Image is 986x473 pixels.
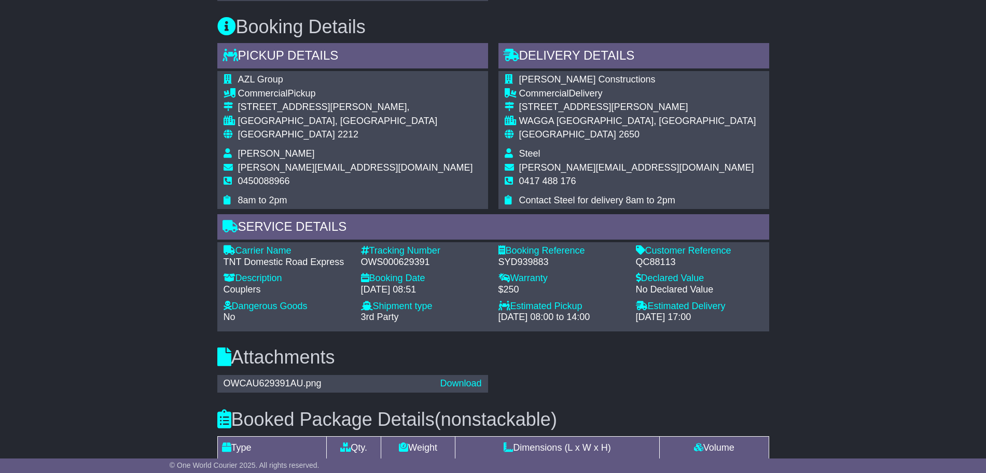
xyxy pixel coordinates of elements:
[519,195,675,205] span: Contact Steel for delivery 8am to 2pm
[498,312,626,323] div: [DATE] 08:00 to 14:00
[238,88,473,100] div: Pickup
[218,378,435,389] div: OWCAU629391AU.png
[326,436,381,459] td: Qty.
[224,257,351,268] div: TNT Domestic Road Express
[361,312,399,322] span: 3rd Party
[498,257,626,268] div: SYD939883
[636,257,763,268] div: QC88113
[238,102,473,113] div: [STREET_ADDRESS][PERSON_NAME],
[361,301,488,312] div: Shipment type
[498,273,626,284] div: Warranty
[498,284,626,296] div: $250
[440,378,481,388] a: Download
[238,74,283,85] span: AZL Group
[498,245,626,257] div: Booking Reference
[435,409,557,430] span: (nonstackable)
[519,176,576,186] span: 0417 488 176
[455,436,660,459] td: Dimensions (L x W x H)
[238,195,287,205] span: 8am to 2pm
[238,129,335,140] span: [GEOGRAPHIC_DATA]
[224,312,235,322] span: No
[338,129,358,140] span: 2212
[381,436,455,459] td: Weight
[636,312,763,323] div: [DATE] 17:00
[217,347,769,368] h3: Attachments
[224,301,351,312] div: Dangerous Goods
[498,301,626,312] div: Estimated Pickup
[217,17,769,37] h3: Booking Details
[217,409,769,430] h3: Booked Package Details
[636,284,763,296] div: No Declared Value
[659,436,769,459] td: Volume
[519,116,756,127] div: WAGGA [GEOGRAPHIC_DATA], [GEOGRAPHIC_DATA]
[361,257,488,268] div: OWS000629391
[498,43,769,71] div: Delivery Details
[238,116,473,127] div: [GEOGRAPHIC_DATA], [GEOGRAPHIC_DATA]
[238,176,290,186] span: 0450088966
[619,129,640,140] span: 2650
[238,162,473,173] span: [PERSON_NAME][EMAIL_ADDRESS][DOMAIN_NAME]
[636,273,763,284] div: Declared Value
[224,245,351,257] div: Carrier Name
[224,273,351,284] div: Description
[519,102,756,113] div: [STREET_ADDRESS][PERSON_NAME]
[217,214,769,242] div: Service Details
[217,43,488,71] div: Pickup Details
[519,74,656,85] span: [PERSON_NAME] Constructions
[636,301,763,312] div: Estimated Delivery
[170,461,320,469] span: © One World Courier 2025. All rights reserved.
[636,245,763,257] div: Customer Reference
[238,148,315,159] span: [PERSON_NAME]
[361,245,488,257] div: Tracking Number
[361,284,488,296] div: [DATE] 08:51
[217,436,326,459] td: Type
[361,273,488,284] div: Booking Date
[519,162,754,173] span: [PERSON_NAME][EMAIL_ADDRESS][DOMAIN_NAME]
[519,129,616,140] span: [GEOGRAPHIC_DATA]
[224,284,351,296] div: Couplers
[238,88,288,99] span: Commercial
[519,148,540,159] span: Steel
[519,88,569,99] span: Commercial
[519,88,756,100] div: Delivery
